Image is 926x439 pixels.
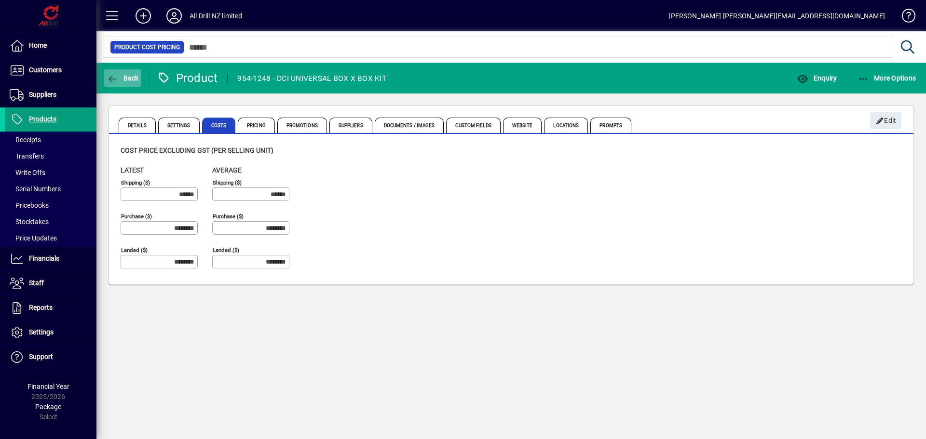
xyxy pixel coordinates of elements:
[375,118,444,133] span: Documents / Images
[5,164,96,181] a: Write Offs
[27,383,69,390] span: Financial Year
[10,234,57,242] span: Price Updates
[121,146,273,154] span: Cost price excluding GST (per selling unit)
[159,7,190,25] button: Profile
[29,254,59,262] span: Financials
[5,230,96,246] a: Price Updates
[29,328,54,336] span: Settings
[5,197,96,213] a: Pricebooks
[5,181,96,197] a: Serial Numbers
[128,7,159,25] button: Add
[10,185,61,193] span: Serial Numbers
[29,66,62,74] span: Customers
[238,118,275,133] span: Pricing
[5,148,96,164] a: Transfers
[329,118,372,133] span: Suppliers
[5,213,96,230] a: Stocktakes
[5,132,96,148] a: Receipts
[10,201,49,209] span: Pricebooks
[119,118,156,133] span: Details
[5,296,96,320] a: Reports
[871,112,901,129] button: Edit
[96,69,150,87] app-page-header-button: Back
[5,247,96,271] a: Financials
[29,115,56,123] span: Products
[213,179,242,186] mat-label: Shipping ($)
[121,213,152,220] mat-label: Purchase ($)
[35,403,61,411] span: Package
[5,58,96,82] a: Customers
[114,42,180,52] span: Product Cost Pricing
[858,74,916,82] span: More Options
[5,271,96,295] a: Staff
[29,353,53,360] span: Support
[29,91,56,98] span: Suppliers
[121,179,150,186] mat-label: Shipping ($)
[855,69,919,87] button: More Options
[503,118,542,133] span: Website
[446,118,500,133] span: Custom Fields
[10,218,49,226] span: Stocktakes
[190,8,243,24] div: All Drill NZ limited
[213,213,244,220] mat-label: Purchase ($)
[544,118,588,133] span: Locations
[797,74,837,82] span: Enquiry
[590,118,631,133] span: Prompts
[121,166,144,174] span: Latest
[876,113,897,129] span: Edit
[237,71,386,86] div: 954-1248 - DCI UNIVERSAL BOX X BOX KIT
[5,83,96,107] a: Suppliers
[212,166,242,174] span: Average
[277,118,327,133] span: Promotions
[104,69,141,87] button: Back
[29,304,53,311] span: Reports
[5,345,96,369] a: Support
[10,169,45,176] span: Write Offs
[202,118,236,133] span: Costs
[29,279,44,287] span: Staff
[157,70,218,86] div: Product
[107,74,139,82] span: Back
[158,118,200,133] span: Settings
[213,247,239,253] mat-label: Landed ($)
[668,8,885,24] div: [PERSON_NAME] [PERSON_NAME][EMAIL_ADDRESS][DOMAIN_NAME]
[794,69,839,87] button: Enquiry
[10,136,41,144] span: Receipts
[5,34,96,58] a: Home
[29,41,47,49] span: Home
[5,320,96,345] a: Settings
[10,152,44,160] span: Transfers
[895,2,914,33] a: Knowledge Base
[121,247,148,253] mat-label: Landed ($)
